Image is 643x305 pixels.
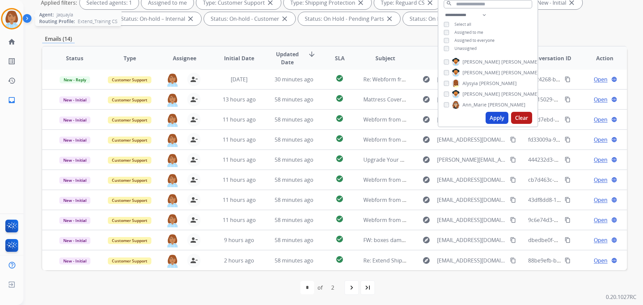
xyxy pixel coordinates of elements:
span: 58 minutes ago [275,216,313,224]
mat-icon: explore [422,116,430,124]
span: SLA [335,54,345,62]
mat-icon: home [8,38,16,46]
span: Open [594,95,608,103]
span: Customer Support [108,117,151,124]
mat-icon: arrow_downward [308,50,316,58]
mat-icon: explore [422,156,430,164]
span: [EMAIL_ADDRESS][DOMAIN_NAME] [437,216,506,224]
span: Type [124,54,136,62]
mat-icon: person_remove [190,256,198,264]
span: Select all [454,21,471,27]
span: [EMAIL_ADDRESS][DOMAIN_NAME] [437,236,506,244]
mat-icon: person_remove [190,136,198,144]
span: Open [594,136,608,144]
span: [PERSON_NAME] [479,80,517,87]
mat-icon: check_circle [336,255,344,263]
mat-icon: person_remove [190,196,198,204]
mat-icon: content_copy [510,137,516,143]
span: 58 minutes ago [275,96,313,103]
span: 9c6e74d3-8574-4d58-ad80-4c962eac5613 [528,216,631,224]
span: New - Initial [59,237,90,244]
span: New - Initial [59,157,90,164]
span: Customer Support [108,157,151,164]
span: 58 minutes ago [275,176,313,183]
div: 2 [326,281,340,294]
mat-icon: close [187,15,195,23]
mat-icon: close [385,15,394,23]
mat-icon: person_remove [190,236,198,244]
span: Assigned to everyone [454,37,495,43]
span: Webform from [EMAIL_ADDRESS][DOMAIN_NAME] on [DATE] [363,136,515,143]
span: Updated Date [272,50,303,66]
mat-icon: person_remove [190,176,198,184]
span: Open [594,116,608,124]
span: Open [594,156,608,164]
span: Routing Profile: [39,18,75,25]
span: Customer Support [108,197,151,204]
span: Assigned to me [454,29,483,35]
img: agent-avatar [166,173,179,187]
mat-icon: language [611,177,617,183]
div: Status: On-hold – Internal [114,12,201,25]
span: [PERSON_NAME] [462,91,500,97]
span: New - Initial [59,257,90,264]
span: Customer Support [108,76,151,83]
mat-icon: navigate_next [348,284,356,292]
mat-icon: content_copy [565,137,571,143]
span: Ann_Marie [462,101,487,108]
span: Webform from [EMAIL_ADDRESS][DOMAIN_NAME] on [DATE] [363,216,515,224]
mat-icon: person_remove [190,95,198,103]
span: Mattress Coverage [363,96,411,103]
span: Customer Support [108,177,151,184]
span: 11 hours ago [223,136,256,143]
mat-icon: language [611,96,617,102]
span: Open [594,196,608,204]
span: New - Reply [60,76,90,83]
mat-icon: content_copy [565,76,571,82]
span: [PERSON_NAME] [501,69,539,76]
span: 58 minutes ago [275,136,313,143]
img: agent-avatar [166,133,179,147]
span: [PERSON_NAME] [462,69,500,76]
mat-icon: person_remove [190,216,198,224]
span: Re: Extend Shipping Protection Confirmation [363,257,476,264]
mat-icon: content_copy [565,117,571,123]
span: 58 minutes ago [275,156,313,163]
span: New - Initial [59,96,90,103]
span: Agent: [39,11,54,18]
mat-icon: inbox [8,96,16,104]
button: Clear [511,112,532,124]
p: 0.20.1027RC [606,293,636,301]
span: [EMAIL_ADDRESS][DOMAIN_NAME] [437,256,506,264]
span: Status [66,54,83,62]
span: Conversation ID [528,54,571,62]
span: 58 minutes ago [275,236,313,244]
span: 13 hours ago [223,96,256,103]
mat-icon: check_circle [336,155,344,163]
span: dbedbe0f-669b-4edd-94bf-44b267a83433 [528,236,632,244]
span: Initial Date [224,54,254,62]
span: Open [594,256,608,264]
img: agent-avatar [166,233,179,247]
img: agent-avatar [166,93,179,107]
img: agent-avatar [166,254,179,268]
button: Apply [486,112,508,124]
mat-icon: content_copy [510,257,516,263]
th: Action [572,47,627,70]
span: [PERSON_NAME][EMAIL_ADDRESS][PERSON_NAME][DOMAIN_NAME] [437,156,506,164]
span: 11 hours ago [223,156,256,163]
div: Status: On Hold - Pending Parts [298,12,400,25]
mat-icon: language [611,217,617,223]
span: New - Initial [59,137,90,144]
mat-icon: check_circle [336,175,344,183]
span: Customer Support [108,137,151,144]
img: agent-avatar [166,73,179,87]
span: 88be9efb-b96b-42af-9f94-9b4875263236 [528,257,629,264]
span: Assignee [173,54,196,62]
div: of [317,284,323,292]
span: [DATE] [231,76,247,83]
mat-icon: content_copy [510,237,516,243]
mat-icon: check_circle [336,135,344,143]
mat-icon: list_alt [8,57,16,65]
span: [EMAIL_ADDRESS][DOMAIN_NAME] [437,196,506,204]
